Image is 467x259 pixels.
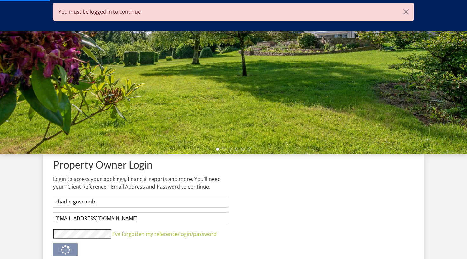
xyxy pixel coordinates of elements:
[112,230,217,237] a: I've forgotten my reference/login/password
[53,243,78,256] button: Login
[58,246,72,254] span: Login
[53,175,228,190] p: Login to access your bookings, financial reports and more. You'll need your "Client Reference", E...
[50,22,117,28] iframe: Customer reviews powered by Trustpilot
[53,159,228,170] h1: Property Owner Login
[53,212,228,224] input: Email
[53,3,414,21] div: You must be logged in to continue
[53,196,228,208] input: Account Reference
